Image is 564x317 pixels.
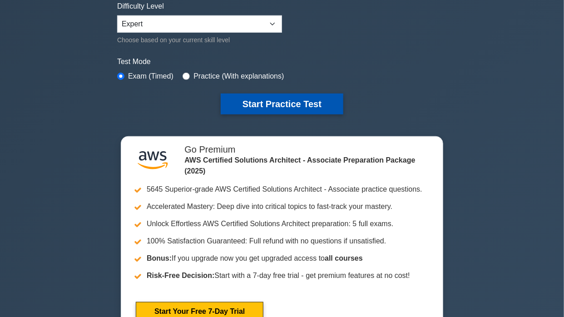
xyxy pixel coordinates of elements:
[117,35,282,45] div: Choose based on your current skill level
[221,94,343,114] button: Start Practice Test
[117,1,164,12] label: Difficulty Level
[117,56,447,67] label: Test Mode
[128,71,173,82] label: Exam (Timed)
[193,71,284,82] label: Practice (With explanations)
